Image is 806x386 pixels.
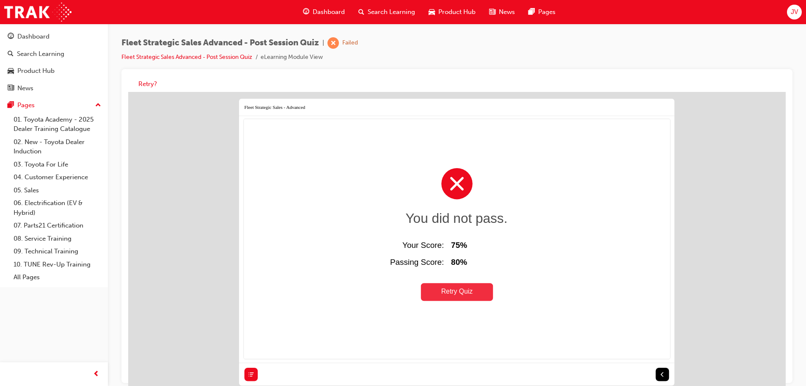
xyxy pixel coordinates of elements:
[422,3,482,21] a: car-iconProduct Hub
[489,7,495,17] span: news-icon
[313,195,344,203] span: Retry Quiz
[538,7,556,17] span: Pages
[4,3,72,22] img: Trak
[342,39,358,47] div: Failed
[121,38,319,48] span: Fleet Strategic Sales Advanced - Post Session Quiz
[482,3,522,21] a: news-iconNews
[10,232,105,245] a: 08. Service Training
[10,258,105,271] a: 10. TUNE Rev-Up Training
[17,83,33,93] div: News
[10,158,105,171] a: 03. Toyota For Life
[3,97,105,113] button: Pages
[323,166,339,175] span: 80%
[3,81,105,96] a: News
[17,100,35,110] div: Pages
[438,7,476,17] span: Product Hub
[787,5,802,19] button: JV
[791,7,798,17] span: JV
[116,12,177,19] div: Fleet Strategic Sales - Advanced
[17,32,50,42] div: Dashboard
[322,38,324,48] span: |
[10,245,105,258] a: 09. Technical Training
[17,66,55,76] div: Product Hub
[3,46,105,62] a: Search Learning
[8,102,14,109] span: pages-icon
[8,85,14,92] span: news-icon
[93,369,99,380] span: prev-icon
[522,3,562,21] a: pages-iconPages
[313,7,345,17] span: Dashboard
[8,33,14,41] span: guage-icon
[10,184,105,197] a: 05. Sales
[138,79,157,89] button: Retry?
[10,136,105,158] a: 02. New - Toyota Dealer Induction
[429,7,435,17] span: car-icon
[528,7,535,17] span: pages-icon
[368,7,415,17] span: Search Learning
[121,53,252,61] a: Fleet Strategic Sales Advanced - Post Session Quiz
[17,49,64,59] div: Search Learning
[10,197,105,219] a: 06. Electrification (EV & Hybrid)
[352,3,422,21] a: search-iconSearch Learning
[8,50,14,58] span: search-icon
[8,67,14,75] span: car-icon
[3,27,105,97] button: DashboardSearch LearningProduct HubNews
[327,37,339,49] span: learningRecordVerb_FAIL-icon
[3,29,105,44] a: Dashboard
[358,7,364,17] span: search-icon
[323,149,339,158] span: 75%
[10,171,105,184] a: 04. Customer Experience
[303,7,309,17] span: guage-icon
[274,149,316,158] span: Your Score:
[261,166,315,175] span: Passing Score:
[10,113,105,136] a: 01. Toyota Academy - 2025 Dealer Training Catalogue
[10,271,105,284] a: All Pages
[95,100,101,111] span: up-icon
[277,119,379,134] span: You did not pass.
[261,53,323,62] li: eLearning Module View
[10,219,105,232] a: 07. Parts21 Certification
[499,7,515,17] span: News
[296,3,352,21] a: guage-iconDashboard
[3,63,105,79] a: Product Hub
